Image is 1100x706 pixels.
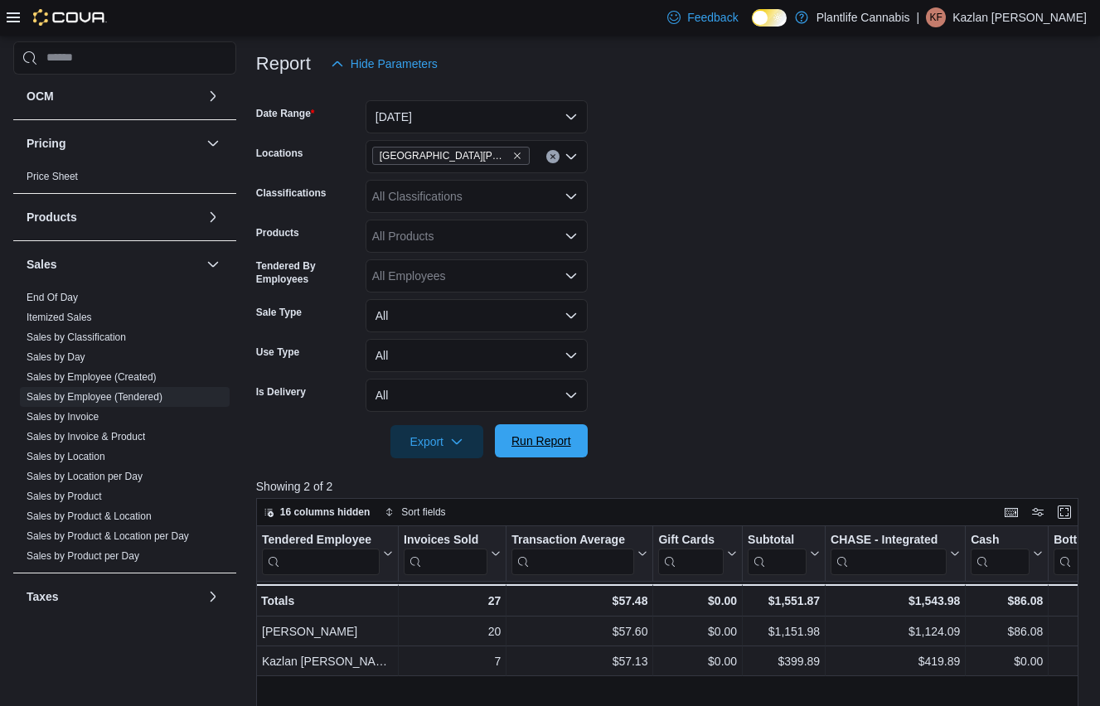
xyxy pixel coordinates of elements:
div: $0.00 [971,651,1043,671]
span: Hide Parameters [351,56,438,72]
span: Sales by Product [27,490,102,503]
label: Tendered By Employees [256,259,359,286]
button: [DATE] [366,100,588,133]
h3: Sales [27,256,57,273]
button: Taxes [27,588,200,605]
button: Run Report [495,424,588,457]
button: All [366,379,588,412]
button: Products [27,209,200,225]
a: Sales by Invoice & Product [27,431,145,442]
button: Pricing [27,135,200,152]
button: All [366,299,588,332]
a: Sales by Invoice [27,411,99,423]
div: $57.13 [511,651,647,671]
div: [PERSON_NAME] [262,621,393,641]
div: Invoices Sold [404,532,487,574]
span: Sales by Day [27,351,85,364]
a: Sales by Product & Location per Day [27,530,189,542]
div: Totals [261,591,393,611]
span: KF [929,7,942,27]
a: Sales by Product [27,491,102,502]
span: Sales by Employee (Created) [27,370,157,384]
p: Showing 2 of 2 [256,478,1087,495]
input: Dark Mode [752,9,787,27]
a: Sales by Product per Day [27,550,139,562]
button: Clear input [546,150,560,163]
button: Open list of options [565,230,578,243]
div: $1,543.98 [831,591,960,611]
button: Enter fullscreen [1054,502,1074,522]
div: $0.00 [658,621,737,641]
a: Sales by Location per Day [27,471,143,482]
button: Export [390,425,483,458]
div: 20 [404,621,501,641]
span: Sort fields [401,505,445,519]
p: Kazlan [PERSON_NAME] [952,7,1087,27]
span: [GEOGRAPHIC_DATA][PERSON_NAME] [380,147,509,164]
span: Run Report [511,433,571,449]
span: Sales by Location [27,450,105,463]
div: $57.48 [511,591,647,611]
button: Transaction Average [511,532,647,574]
span: End Of Day [27,291,78,304]
div: Pricing [13,167,236,193]
span: St. Albert - Erin Ridge [372,147,530,165]
label: Use Type [256,346,299,359]
label: Sale Type [256,306,302,319]
label: Date Range [256,107,315,120]
a: End Of Day [27,292,78,303]
div: Subtotal [748,532,807,574]
a: Feedback [661,1,744,34]
a: Price Sheet [27,171,78,182]
div: $1,151.98 [748,621,820,641]
span: Sales by Location per Day [27,470,143,483]
button: All [366,339,588,372]
button: Display options [1028,502,1048,522]
span: Sales by Classification [27,331,126,344]
div: Gift Card Sales [658,532,724,574]
span: Sales by Employee (Tendered) [27,390,162,404]
button: Invoices Sold [404,532,501,574]
div: Subtotal [748,532,807,548]
a: Sales by Employee (Created) [27,371,157,383]
button: Sort fields [378,502,452,522]
div: $0.00 [658,591,737,611]
div: CHASE - Integrated [831,532,947,574]
div: $1,551.87 [748,591,820,611]
h3: Report [256,54,311,74]
div: Sales [13,288,236,573]
button: Open list of options [565,190,578,203]
div: $419.89 [831,651,960,671]
div: $86.08 [971,621,1043,641]
span: 16 columns hidden [280,505,371,519]
span: Feedback [687,9,738,26]
h3: Taxes [27,588,59,605]
button: Subtotal [748,532,820,574]
label: Locations [256,147,303,160]
button: Cash [971,532,1043,574]
div: Cash [971,532,1030,574]
div: 27 [404,591,501,611]
div: Kazlan Foisy-Lentz [926,7,946,27]
span: Export [400,425,473,458]
div: Invoices Sold [404,532,487,548]
div: Transaction Average [511,532,634,548]
span: Sales by Invoice [27,410,99,423]
div: Transaction Average [511,532,634,574]
p: Plantlife Cannabis [817,7,910,27]
button: 16 columns hidden [257,502,377,522]
div: $57.60 [511,621,647,641]
button: OCM [27,88,200,104]
span: Itemized Sales [27,311,92,324]
img: Cova [33,9,107,26]
button: Gift Cards [658,532,737,574]
span: Sales by Product per Day [27,549,139,563]
div: $399.89 [748,651,820,671]
span: Sales by Product & Location [27,510,152,523]
div: 7 [404,651,501,671]
button: Tendered Employee [262,532,393,574]
div: Gift Cards [658,532,724,548]
div: $86.08 [971,591,1043,611]
h3: OCM [27,88,54,104]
